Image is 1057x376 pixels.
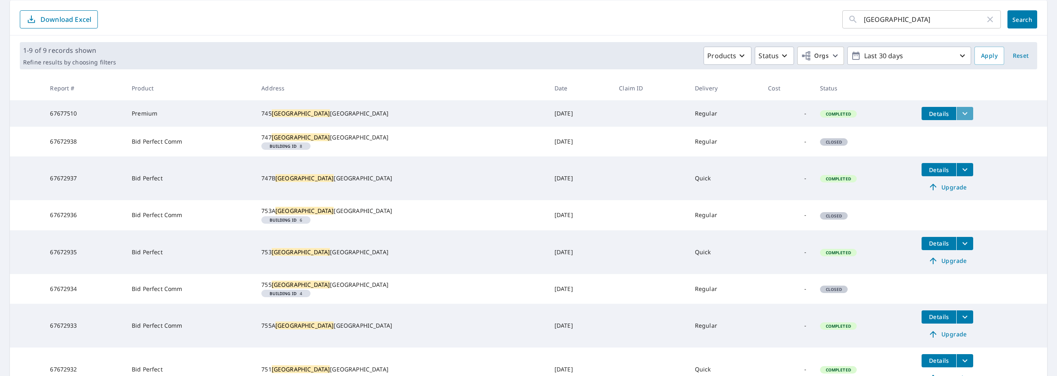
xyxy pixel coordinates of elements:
[125,200,255,230] td: Bid Perfect Comm
[43,304,125,348] td: 67672933
[688,230,761,274] td: Quick
[861,49,957,63] p: Last 30 days
[548,100,612,127] td: [DATE]
[23,45,116,55] p: 1-9 of 9 records shown
[43,230,125,274] td: 67672935
[548,200,612,230] td: [DATE]
[956,163,973,176] button: filesDropdownBtn-67672937
[261,365,541,374] div: 751 [GEOGRAPHIC_DATA]
[758,51,779,61] p: Status
[43,274,125,304] td: 67672934
[23,59,116,66] p: Refine results by choosing filters
[922,180,973,194] a: Upgrade
[821,286,847,292] span: Closed
[927,110,951,118] span: Details
[956,107,973,120] button: filesDropdownBtn-67677510
[761,274,813,304] td: -
[125,100,255,127] td: Premium
[548,304,612,348] td: [DATE]
[927,182,968,192] span: Upgrade
[761,76,813,100] th: Cost
[821,176,856,182] span: Completed
[927,239,951,247] span: Details
[125,156,255,200] td: Bid Perfect
[1014,16,1031,24] span: Search
[922,310,956,324] button: detailsBtn-67672933
[927,256,968,266] span: Upgrade
[864,8,985,31] input: Address, Report #, Claim ID, etc.
[761,200,813,230] td: -
[43,200,125,230] td: 67672936
[927,357,951,364] span: Details
[688,100,761,127] td: Regular
[255,76,548,100] th: Address
[270,218,296,222] em: Building ID
[797,47,844,65] button: Orgs
[43,100,125,127] td: 67677510
[43,76,125,100] th: Report #
[125,304,255,348] td: Bid Perfect Comm
[922,107,956,120] button: detailsBtn-67677510
[275,207,334,215] mark: [GEOGRAPHIC_DATA]
[956,237,973,250] button: filesDropdownBtn-67672935
[821,111,856,117] span: Completed
[927,313,951,321] span: Details
[265,291,307,296] span: 4
[261,133,541,142] div: 747 [GEOGRAPHIC_DATA]
[125,230,255,274] td: Bid Perfect
[927,166,951,174] span: Details
[261,322,541,330] div: 755A [GEOGRAPHIC_DATA]
[261,281,541,289] div: 755 [GEOGRAPHIC_DATA]
[847,47,971,65] button: Last 30 days
[956,354,973,367] button: filesDropdownBtn-67672932
[265,218,307,222] span: 6
[688,200,761,230] td: Regular
[272,248,330,256] mark: [GEOGRAPHIC_DATA]
[981,51,998,61] span: Apply
[761,230,813,274] td: -
[922,237,956,250] button: detailsBtn-67672935
[548,127,612,156] td: [DATE]
[755,47,794,65] button: Status
[548,230,612,274] td: [DATE]
[275,322,334,329] mark: [GEOGRAPHIC_DATA]
[821,323,856,329] span: Completed
[548,76,612,100] th: Date
[688,156,761,200] td: Quick
[275,174,334,182] mark: [GEOGRAPHIC_DATA]
[821,367,856,373] span: Completed
[265,144,307,148] span: 8
[801,51,829,61] span: Orgs
[813,76,915,100] th: Status
[1007,47,1034,65] button: Reset
[261,109,541,118] div: 745 [GEOGRAPHIC_DATA]
[688,127,761,156] td: Regular
[707,51,736,61] p: Products
[43,156,125,200] td: 67672937
[927,329,968,339] span: Upgrade
[612,76,688,100] th: Claim ID
[1011,51,1031,61] span: Reset
[688,274,761,304] td: Regular
[688,76,761,100] th: Delivery
[272,365,330,373] mark: [GEOGRAPHIC_DATA]
[261,207,541,215] div: 753A [GEOGRAPHIC_DATA]
[821,213,847,219] span: Closed
[20,10,98,28] button: Download Excel
[125,274,255,304] td: Bid Perfect Comm
[974,47,1004,65] button: Apply
[548,274,612,304] td: [DATE]
[270,291,296,296] em: Building ID
[1007,10,1037,28] button: Search
[761,127,813,156] td: -
[272,133,330,141] mark: [GEOGRAPHIC_DATA]
[261,174,541,182] div: 747B [GEOGRAPHIC_DATA]
[761,100,813,127] td: -
[956,310,973,324] button: filesDropdownBtn-67672933
[548,156,612,200] td: [DATE]
[43,127,125,156] td: 67672938
[125,127,255,156] td: Bid Perfect Comm
[125,76,255,100] th: Product
[922,328,973,341] a: Upgrade
[261,248,541,256] div: 753 [GEOGRAPHIC_DATA]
